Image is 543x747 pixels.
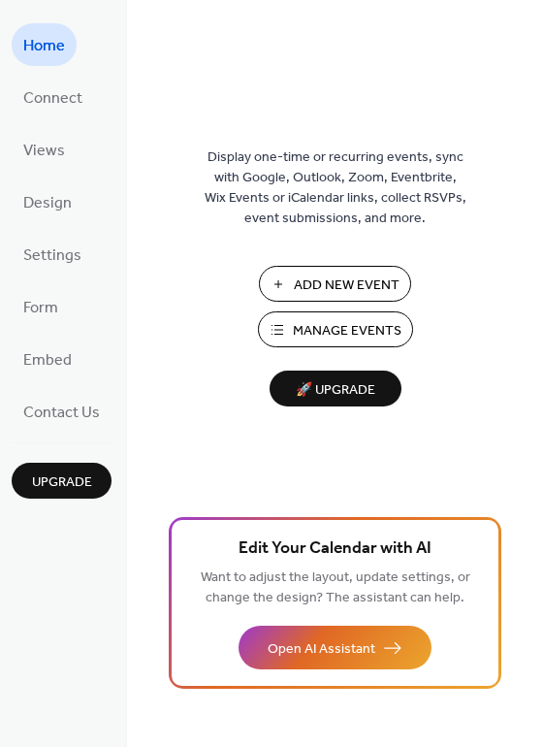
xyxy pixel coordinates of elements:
a: Design [12,180,83,223]
a: Embed [12,338,83,380]
span: Contact Us [23,398,100,429]
button: Upgrade [12,463,112,499]
button: Add New Event [259,266,411,302]
button: Open AI Assistant [239,626,431,669]
span: Settings [23,241,81,272]
span: Want to adjust the layout, update settings, or change the design? The assistant can help. [201,565,470,611]
span: Embed [23,345,72,376]
span: Views [23,136,65,167]
span: Form [23,293,58,324]
span: Display one-time or recurring events, sync with Google, Outlook, Zoom, Eventbrite, Wix Events or ... [205,147,466,229]
a: Form [12,285,70,328]
span: Home [23,31,65,62]
span: Connect [23,83,82,114]
span: Manage Events [293,321,401,341]
span: 🚀 Upgrade [281,377,390,404]
span: Edit Your Calendar with AI [239,536,431,563]
a: Home [12,23,77,66]
span: Design [23,188,72,219]
a: Connect [12,76,94,118]
button: 🚀 Upgrade [270,371,401,406]
a: Contact Us [12,390,112,433]
button: Manage Events [258,311,413,347]
a: Views [12,128,77,171]
span: Upgrade [32,472,92,493]
span: Open AI Assistant [268,639,375,660]
span: Add New Event [294,276,399,296]
a: Settings [12,233,93,276]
